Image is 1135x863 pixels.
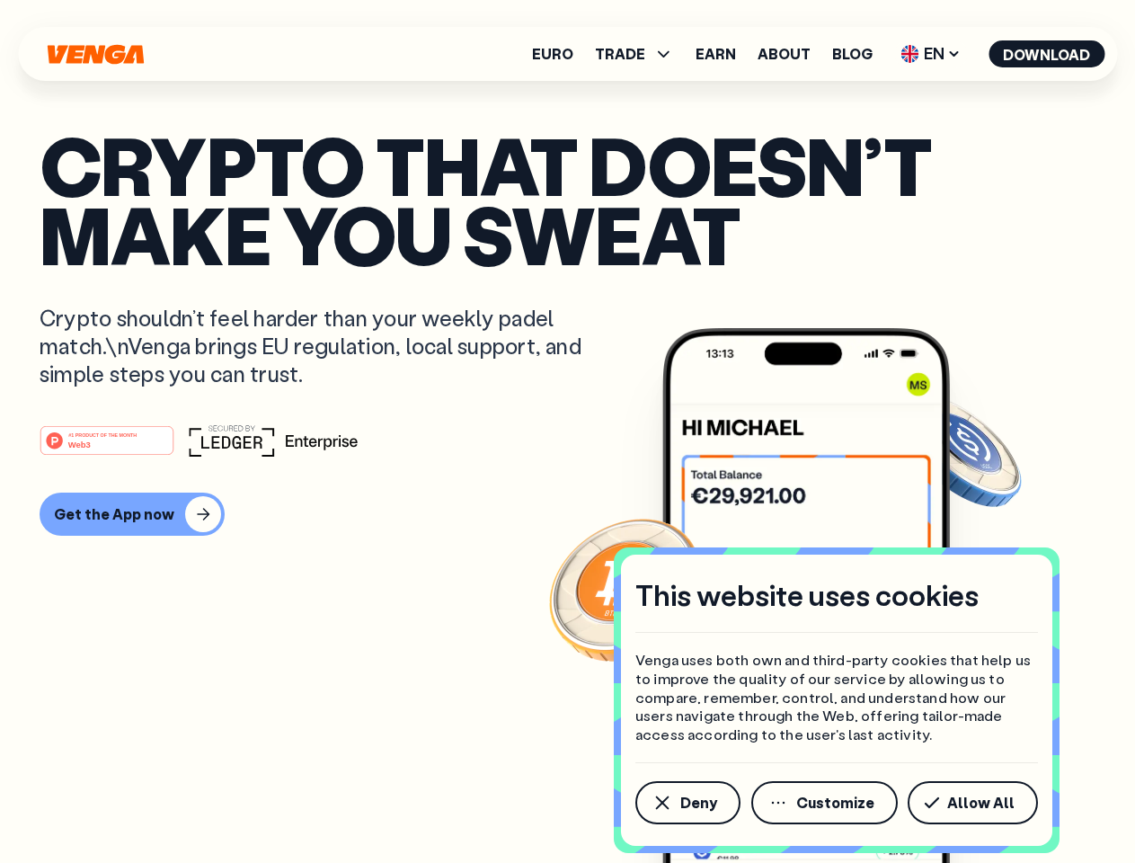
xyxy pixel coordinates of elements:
img: Bitcoin [545,508,707,670]
p: Crypto shouldn’t feel harder than your weekly padel match.\nVenga brings EU regulation, local sup... [40,304,607,388]
a: #1 PRODUCT OF THE MONTHWeb3 [40,436,174,459]
button: Deny [635,781,740,824]
a: Get the App now [40,493,1095,536]
button: Download [989,40,1104,67]
span: Deny [680,796,717,810]
a: Earn [696,47,736,61]
a: Blog [832,47,873,61]
span: Customize [796,796,874,810]
span: TRADE [595,43,674,65]
h4: This website uses cookies [635,576,979,614]
button: Get the App now [40,493,225,536]
a: About [758,47,811,61]
a: Euro [532,47,573,61]
img: flag-uk [900,45,918,63]
button: Allow All [908,781,1038,824]
span: TRADE [595,47,645,61]
img: USDC coin [896,387,1025,516]
tspan: Web3 [68,439,91,449]
span: Allow All [947,796,1015,810]
button: Customize [751,781,898,824]
svg: Home [45,44,146,65]
span: EN [894,40,967,68]
div: Get the App now [54,505,174,523]
p: Crypto that doesn’t make you sweat [40,130,1095,268]
tspan: #1 PRODUCT OF THE MONTH [68,431,137,437]
p: Venga uses both own and third-party cookies that help us to improve the quality of our service by... [635,651,1038,744]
